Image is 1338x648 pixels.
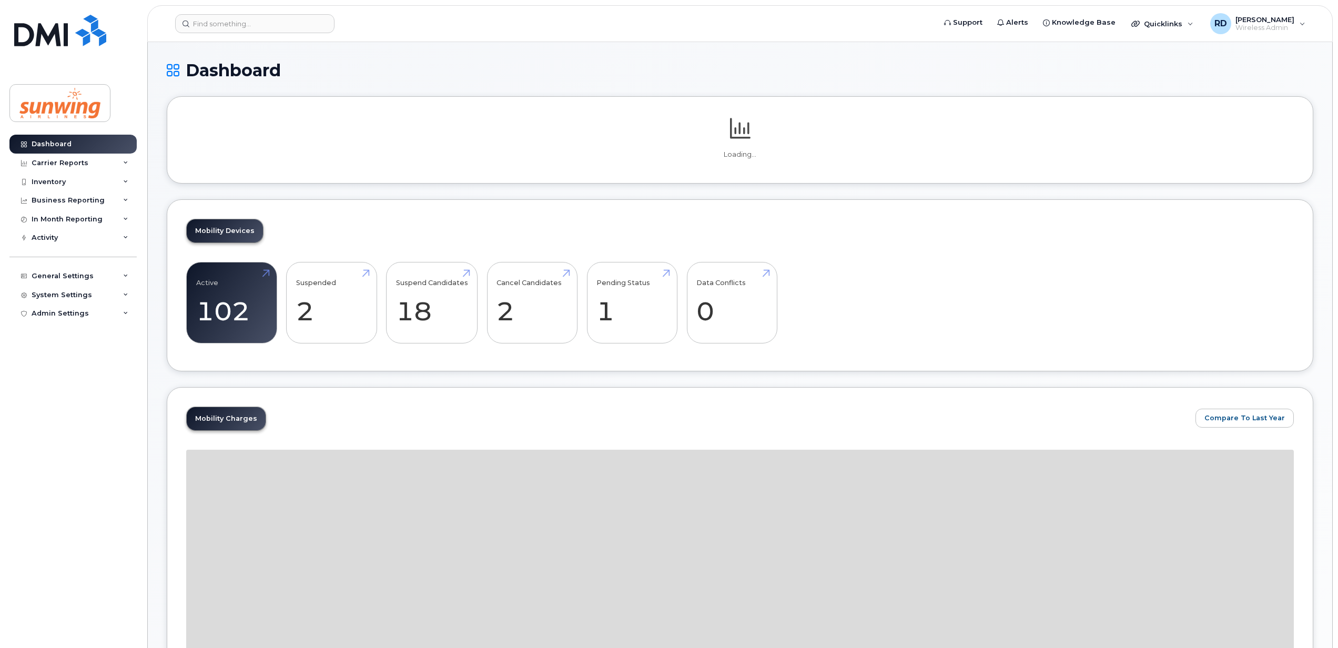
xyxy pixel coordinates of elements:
button: Compare To Last Year [1195,409,1294,428]
a: Suspend Candidates 18 [396,268,468,338]
a: Suspended 2 [296,268,367,338]
a: Data Conflicts 0 [696,268,767,338]
span: Compare To Last Year [1204,413,1285,423]
a: Mobility Charges [187,407,266,430]
a: Mobility Devices [187,219,263,242]
a: Pending Status 1 [596,268,667,338]
p: Loading... [186,150,1294,159]
h1: Dashboard [167,61,1313,79]
a: Active 102 [196,268,267,338]
a: Cancel Candidates 2 [496,268,567,338]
